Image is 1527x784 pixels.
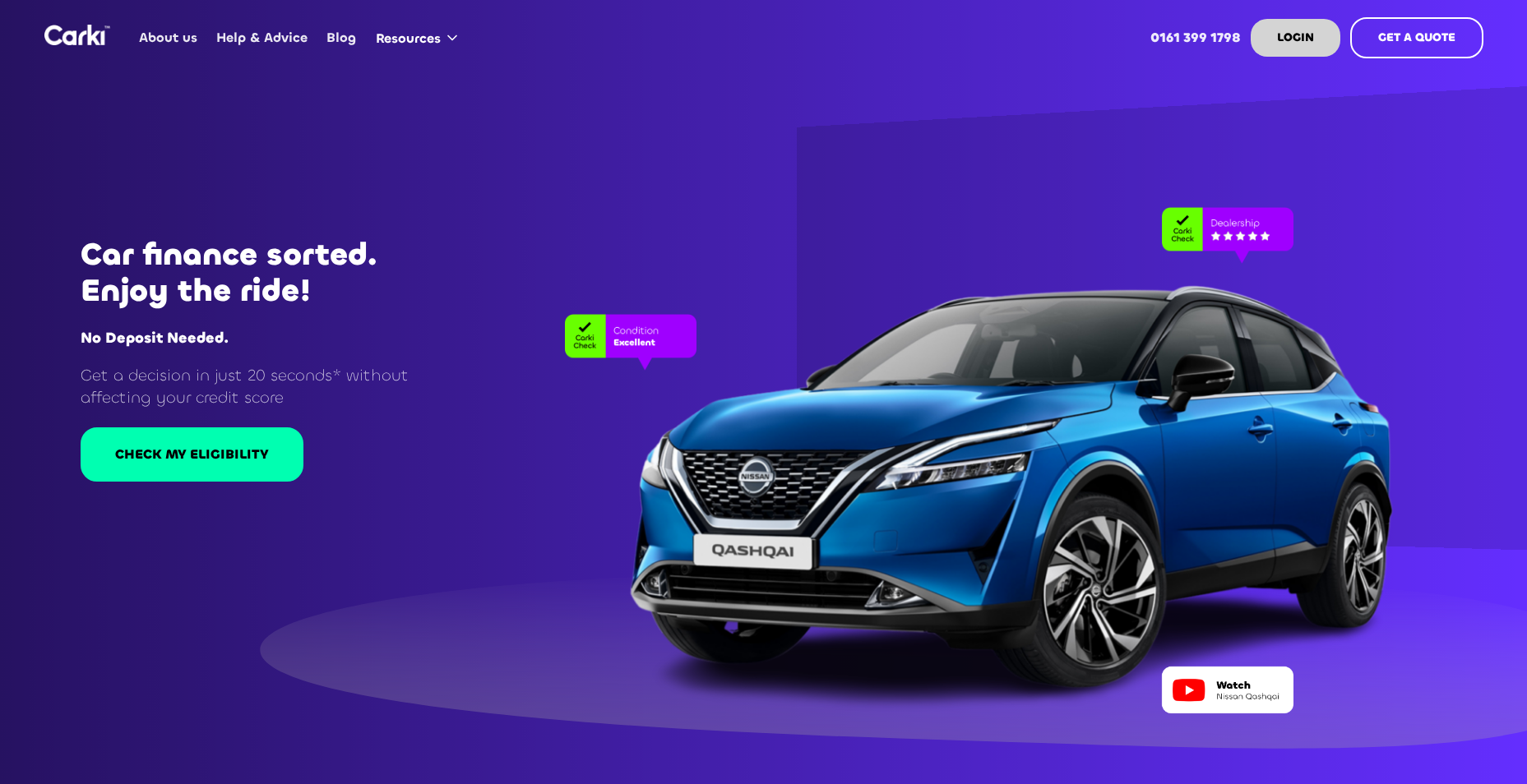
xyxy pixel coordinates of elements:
[1277,30,1314,45] strong: LOGIN
[1350,17,1483,58] a: GET A QUOTE
[81,328,229,348] strong: No Deposit Needed.
[81,237,449,309] h1: Car finance sorted. Enjoy the ride!
[207,6,317,70] a: Help & Advice
[376,30,441,48] div: Resources
[81,364,449,409] p: Get a decision in just 20 seconds* without affecting your credit score
[44,25,110,45] img: Logo
[1150,29,1241,46] strong: 0161 399 1798
[115,445,269,463] div: CHECK MY ELIGIBILITY
[317,6,366,70] a: Blog
[1251,19,1340,57] a: LOGIN
[130,6,207,70] a: About us
[1378,30,1455,45] strong: GET A QUOTE
[1141,6,1250,70] a: 0161 399 1798
[81,427,303,482] a: CHECK MY ELIGIBILITY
